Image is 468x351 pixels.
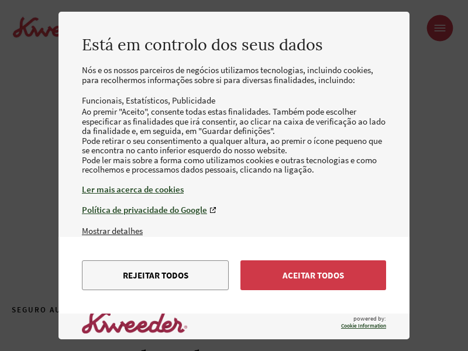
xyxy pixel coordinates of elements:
li: Publicidade [172,95,215,106]
li: Funcionais [82,95,126,106]
li: Estatísticos [126,95,172,106]
button: Mostrar detalhes [82,225,143,236]
button: Aceitar todos [240,260,386,290]
div: Nós e os nossos parceiros de negócios utilizamos tecnologias, incluindo cookies, para recolhermos... [82,66,386,225]
img: logo [82,311,187,333]
div: menu [58,237,409,314]
button: Rejeitar todos [82,260,229,290]
a: Política de privacidade do Google [82,204,386,215]
a: Ler mais acerca de cookies [82,184,386,195]
a: Cookie Information [341,322,386,329]
h2: Está em controlo dos seus dados [82,35,386,54]
span: powered by: [341,315,386,329]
